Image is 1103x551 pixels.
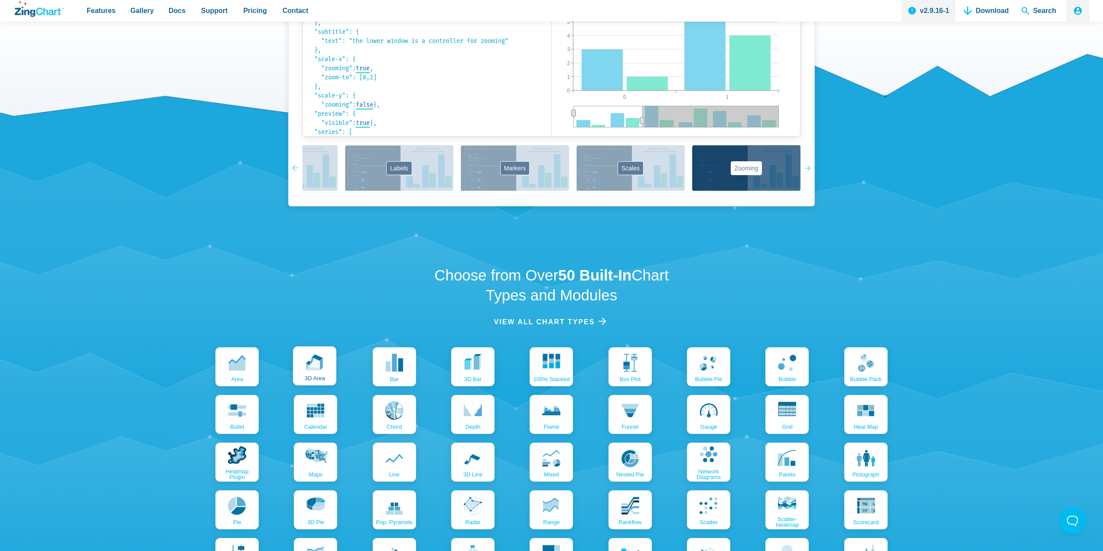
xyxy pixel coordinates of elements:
a: radar [451,490,495,529]
span: box plot [620,376,641,382]
a: funnel [608,395,652,434]
a: Heatmap Plugin [215,443,259,482]
a: Network Diagrams [687,443,730,482]
a: bubble [765,347,809,386]
a: bar [373,347,416,386]
span: mixed [544,472,559,477]
span: 3D line [463,472,483,477]
span: Heatmap Plugin [218,469,257,480]
button: Labels [345,145,453,191]
span: chord [387,424,402,430]
a: grid [765,395,809,434]
span: bubble pie [695,376,722,382]
span: scatter-heatmap [768,516,807,528]
a: scatter-heatmap [765,490,809,529]
span: 3D bar [464,376,482,382]
a: flame [530,395,573,434]
span: maps [309,472,323,477]
span: 3D pie [307,519,324,525]
a: line [373,443,416,482]
span: Gallery [130,5,154,16]
a: rankflow [608,490,652,529]
span: funnel [621,424,639,430]
span: bubble [778,376,796,382]
span: bubble pack [850,376,882,382]
span: grid [782,424,793,430]
a: 100% Stacked [530,347,573,386]
a: scorecard [844,490,888,529]
span: Docs [169,5,185,16]
a: box plot [608,347,652,386]
a: scatter [687,490,730,529]
a: 3D bar [451,347,495,386]
span: rankflow [618,519,641,525]
span: depth [465,424,481,430]
a: nested pie [608,443,652,482]
a: bullet [215,395,259,434]
a: mixed [530,443,573,482]
h2: Choose from Over Chart Types and Modules [425,265,678,305]
span: 100% Stacked [534,376,570,382]
span: Features [87,5,116,16]
button: Markers [461,145,569,191]
span: nested pie [616,472,644,477]
span: calendar [304,424,327,430]
span: pictograph [852,472,879,477]
span: Support [201,5,228,16]
a: bubble pack [844,347,888,386]
span: true [356,119,370,127]
span: line [389,472,400,477]
a: pop. pyramids [373,490,416,529]
span: scatter [700,519,718,525]
span: bullet [230,424,244,430]
a: range [530,490,573,529]
a: pareto [765,443,809,482]
button: Scales [576,145,685,191]
span: gauge [700,424,717,430]
a: 3D line [451,443,495,482]
a: View all chart Types [494,316,609,328]
a: bubble pie [687,347,730,386]
a: area [215,347,259,386]
a: ZingChart Logo. Click to return to the homepage [15,1,64,17]
span: pareto [779,472,795,477]
a: pictograph [844,443,888,482]
span: radar [465,519,480,525]
span: Heat map [854,424,878,430]
strong: 50 Built-In [558,267,631,284]
span: pie [233,519,241,525]
span: Pricing [243,5,267,16]
span: false [356,101,373,108]
span: Network Diagrams [689,469,728,480]
span: area [231,376,243,382]
a: pie [215,490,259,529]
span: true [356,65,370,72]
span: pop. pyramids [376,519,413,525]
a: 3D pie [294,490,337,529]
span: scorecard [853,519,878,525]
span: range [543,519,560,525]
span: bar [390,376,399,382]
a: chord [373,395,416,434]
a: Heat map [844,395,888,434]
span: flame [543,424,559,430]
span: Contact [283,5,309,16]
button: Zooming [692,145,800,191]
a: gauge [687,395,730,434]
a: calendar [294,395,337,434]
a: maps [294,443,337,482]
span: View all chart Types [494,316,595,328]
span: 3D area [305,375,325,381]
iframe: Toggle Customer Support [1060,508,1086,534]
a: 3D area [293,346,336,385]
a: depth [451,395,495,434]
